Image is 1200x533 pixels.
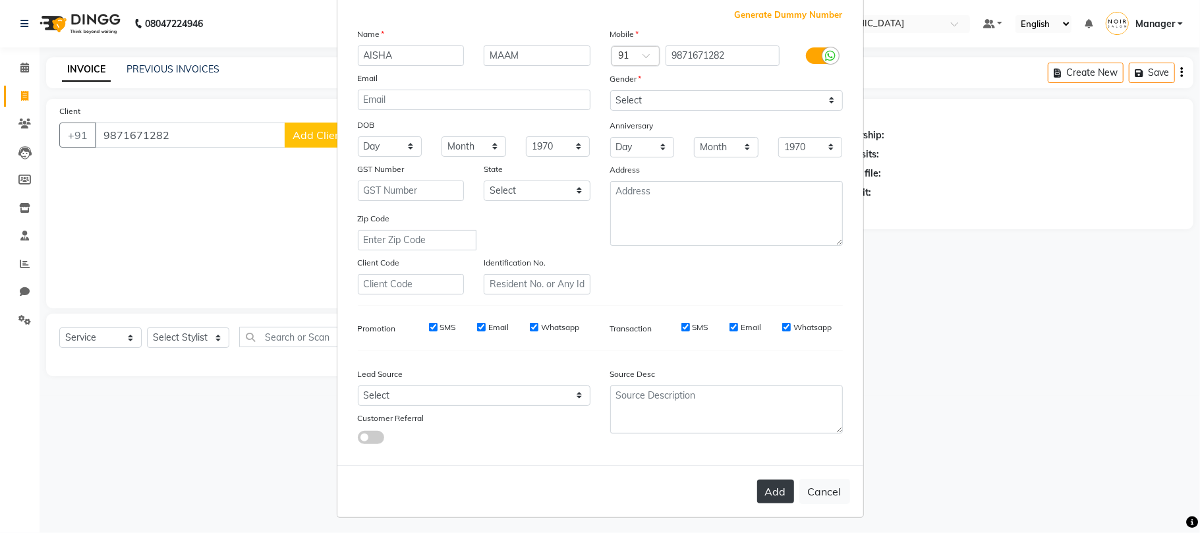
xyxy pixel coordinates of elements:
button: Add [757,480,794,503]
label: GST Number [358,163,405,175]
label: Anniversary [610,120,654,132]
input: Email [358,90,590,110]
label: Source Desc [610,368,656,380]
label: Mobile [610,28,639,40]
label: Whatsapp [793,322,832,333]
label: Lead Source [358,368,403,380]
label: Zip Code [358,213,390,225]
label: Promotion [358,323,396,335]
input: Mobile [666,45,780,66]
label: Name [358,28,385,40]
label: Gender [610,73,642,85]
label: SMS [693,322,708,333]
span: Generate Dummy Number [735,9,843,22]
label: Email [488,322,509,333]
input: First Name [358,45,465,66]
input: Enter Zip Code [358,230,476,250]
label: DOB [358,119,375,131]
label: Email [741,322,761,333]
input: Client Code [358,274,465,295]
input: GST Number [358,181,465,201]
button: Cancel [799,479,850,504]
label: Customer Referral [358,412,424,424]
label: Whatsapp [541,322,579,333]
label: Client Code [358,257,400,269]
label: Email [358,72,378,84]
label: Identification No. [484,257,546,269]
label: State [484,163,503,175]
input: Last Name [484,45,590,66]
label: Transaction [610,323,652,335]
input: Resident No. or Any Id [484,274,590,295]
label: SMS [440,322,456,333]
label: Address [610,164,641,176]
